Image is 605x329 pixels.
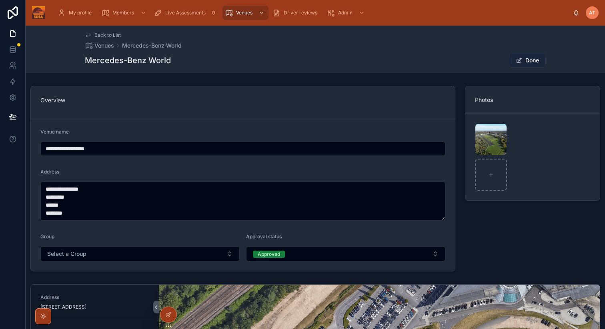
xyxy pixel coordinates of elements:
span: Venues [236,10,252,16]
h1: Mercedes-Benz World [85,55,171,66]
span: [STREET_ADDRESS] [40,304,149,310]
a: Back to List [85,32,121,38]
a: Mercedes-Benz World [122,42,182,50]
span: Admin [338,10,353,16]
a: Driver reviews [270,6,323,20]
div: 0 [209,8,218,18]
a: Venues [222,6,268,20]
span: Back to List [94,32,121,38]
p: Overview [40,96,445,104]
span: Approval status [246,233,282,239]
span: My profile [69,10,92,16]
span: Address [40,294,149,301]
a: Admin [325,6,369,20]
a: Live Assessments0 [152,6,221,20]
span: Driver reviews [284,10,317,16]
button: Select Button [40,246,240,261]
div: scrollable content [51,4,573,22]
a: My profile [55,6,97,20]
a: Members [99,6,150,20]
div: Approved [258,251,280,258]
span: Address [40,169,59,175]
span: Select a Group [47,250,86,258]
a: Venues [85,42,114,50]
span: Venues [94,42,114,50]
button: Done [509,53,546,68]
img: App logo [32,6,45,19]
span: Photos [475,96,493,103]
span: Group [40,233,54,239]
span: Venue name [40,129,69,135]
span: AT [589,10,595,16]
span: Members [112,10,134,16]
span: Live Assessments [165,10,206,16]
button: Select Button [246,246,445,261]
